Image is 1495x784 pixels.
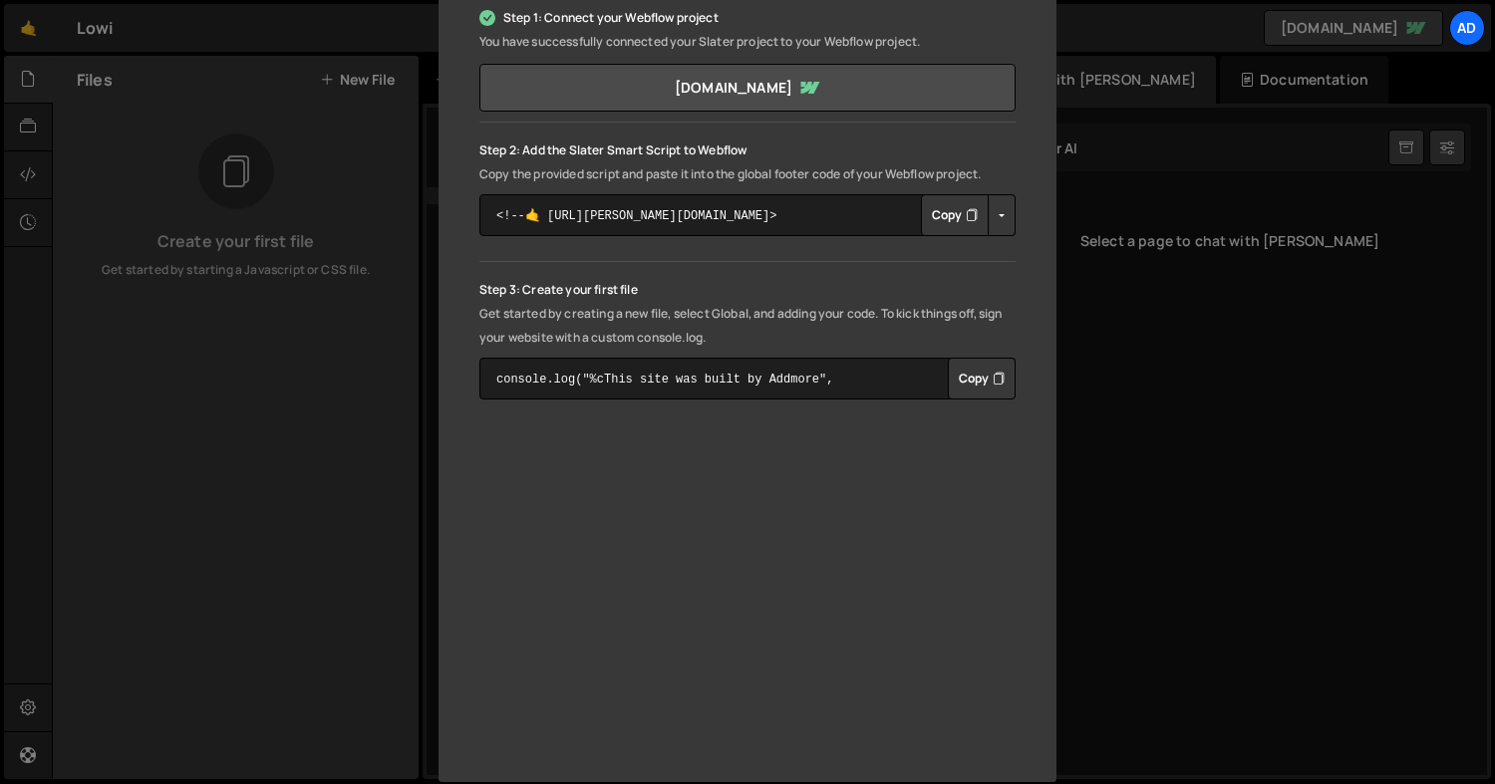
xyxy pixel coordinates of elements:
[479,6,1016,30] p: Step 1: Connect your Webflow project
[479,358,1016,399] textarea: console.log("%cThis site was built by Addmore", "background:blue;color:#fff;padding: 8px;");
[479,138,1016,162] p: Step 2: Add the Slater Smart Script to Webflow
[479,162,1016,186] p: Copy the provided script and paste it into the global footer code of your Webflow project.
[948,358,1016,399] button: Copy
[479,64,1016,112] a: [DOMAIN_NAME]
[921,194,989,236] button: Copy
[479,30,1016,54] p: You have successfully connected your Slater project to your Webflow project.
[479,444,1016,746] iframe: YouTube video player
[479,302,1016,350] p: Get started by creating a new file, select Global, and adding your code. To kick things off, sign...
[479,194,1016,236] textarea: <!--🤙 [URL][PERSON_NAME][DOMAIN_NAME]> <script>document.addEventListener("DOMContentLoaded", func...
[921,194,1016,236] div: Button group with nested dropdown
[479,278,1016,302] p: Step 3: Create your first file
[1449,10,1485,46] a: Ad
[948,358,1016,399] div: Button group with nested dropdown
